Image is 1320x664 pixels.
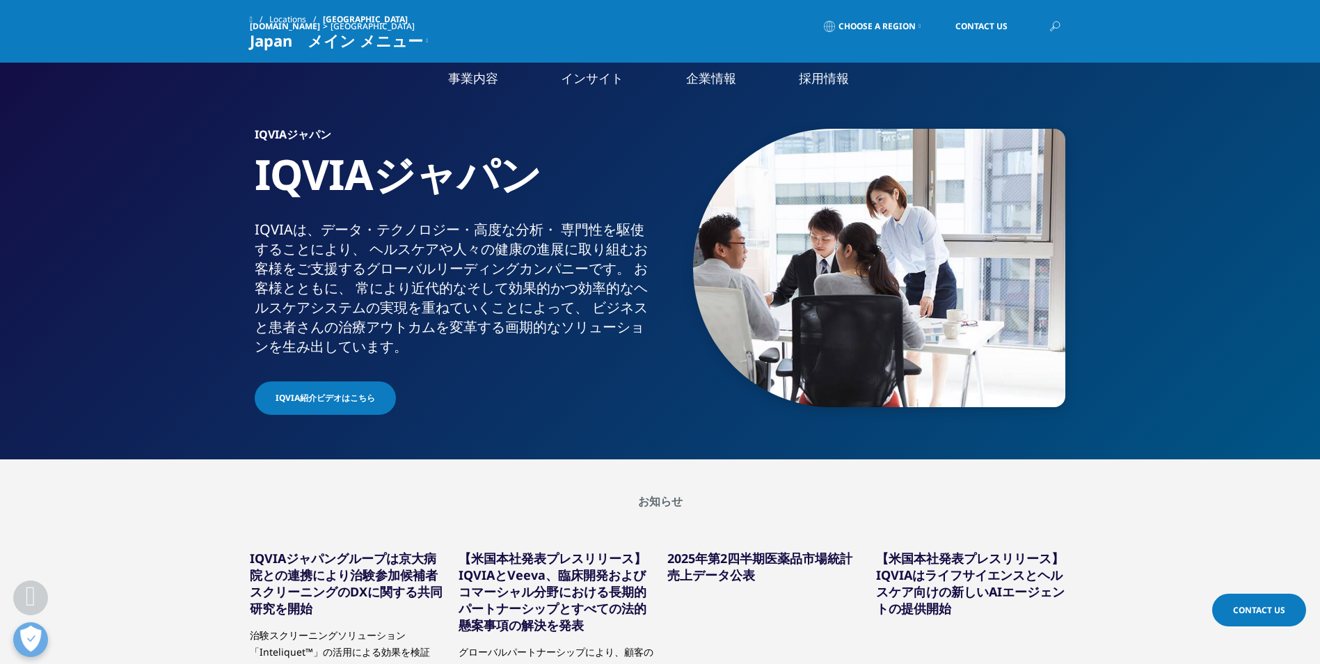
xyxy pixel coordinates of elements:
a: IQVIAジャパングループは京大病院との連携により治験参加候補者スクリーニングのDXに関する共同研究を開始 [250,550,443,617]
nav: Primary [367,49,1071,115]
span: Choose a Region [838,21,916,32]
a: 企業情報 [686,70,736,87]
a: インサイト [561,70,623,87]
a: 採用情報 [799,70,849,87]
h1: IQVIAジャパン [255,148,655,220]
span: IQVIA紹介ビデオはこちら [276,392,375,404]
div: IQVIAは、​データ・​テクノロジー・​高度な​分析・​ 専門性を​駆使する​ことに​より、​ ヘルスケアや​人々の​健康の​進展に​取り組む​お客様を​ご支援​する​グローバル​リーディング... [255,220,655,356]
p: 治験スクリーニングソリューション「Inteliquet™」の活用による効果を検証 [250,617,445,661]
a: IQVIA紹介ビデオはこちら [255,381,396,415]
a: [DOMAIN_NAME] [250,20,320,32]
h2: お知らせ [250,494,1071,508]
a: 2025年第2四半期医薬品市場統計売上データ公表 [667,550,852,583]
div: [GEOGRAPHIC_DATA] [331,21,420,32]
button: 優先設定センターを開く [13,622,48,657]
span: Contact Us [1233,604,1285,616]
a: 【米国本社発表プレスリリース】IQVIAはライフサイエンスとヘルスケア向けの新しいAIエージェントの提供開始 [876,550,1065,617]
a: Contact Us [1212,594,1306,626]
a: Contact Us [935,10,1028,42]
h6: IQVIAジャパン [255,129,655,148]
a: 【米国本社発表プレスリリース】IQVIAとVeeva、臨床開発およびコマーシャル分野における長期的パートナーシップとすべての法的懸案事項の解決を発表 [459,550,646,633]
a: 事業内容 [448,70,498,87]
img: 873_asian-businesspeople-meeting-in-office.jpg [693,129,1065,407]
span: Contact Us [955,22,1008,31]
